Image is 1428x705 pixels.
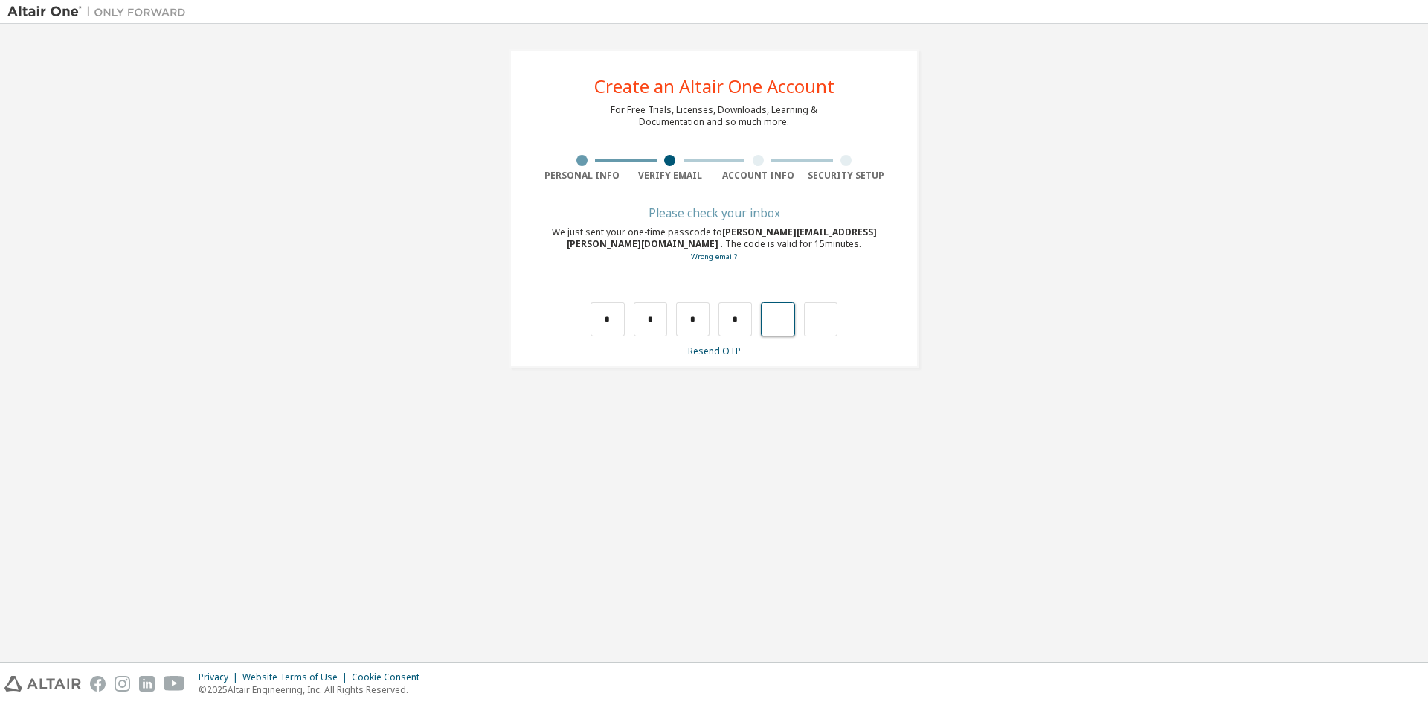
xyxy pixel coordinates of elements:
div: Personal Info [538,170,626,182]
div: For Free Trials, Licenses, Downloads, Learning & Documentation and so much more. [611,104,817,128]
img: Altair One [7,4,193,19]
div: Create an Altair One Account [594,77,834,95]
div: Cookie Consent [352,671,428,683]
div: Account Info [714,170,803,182]
div: Please check your inbox [538,208,890,217]
a: Go back to the registration form [691,252,737,261]
img: youtube.svg [164,676,185,692]
img: linkedin.svg [139,676,155,692]
div: Verify Email [626,170,715,182]
div: Privacy [199,671,242,683]
a: Resend OTP [688,345,741,357]
p: © 2025 Altair Engineering, Inc. All Rights Reserved. [199,683,428,696]
span: [PERSON_NAME][EMAIL_ADDRESS][PERSON_NAME][DOMAIN_NAME] [567,226,877,250]
div: Website Terms of Use [242,671,352,683]
img: altair_logo.svg [4,676,81,692]
img: instagram.svg [115,676,130,692]
div: Security Setup [803,170,891,182]
img: facebook.svg [90,676,106,692]
div: We just sent your one-time passcode to . The code is valid for 15 minutes. [538,226,890,263]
